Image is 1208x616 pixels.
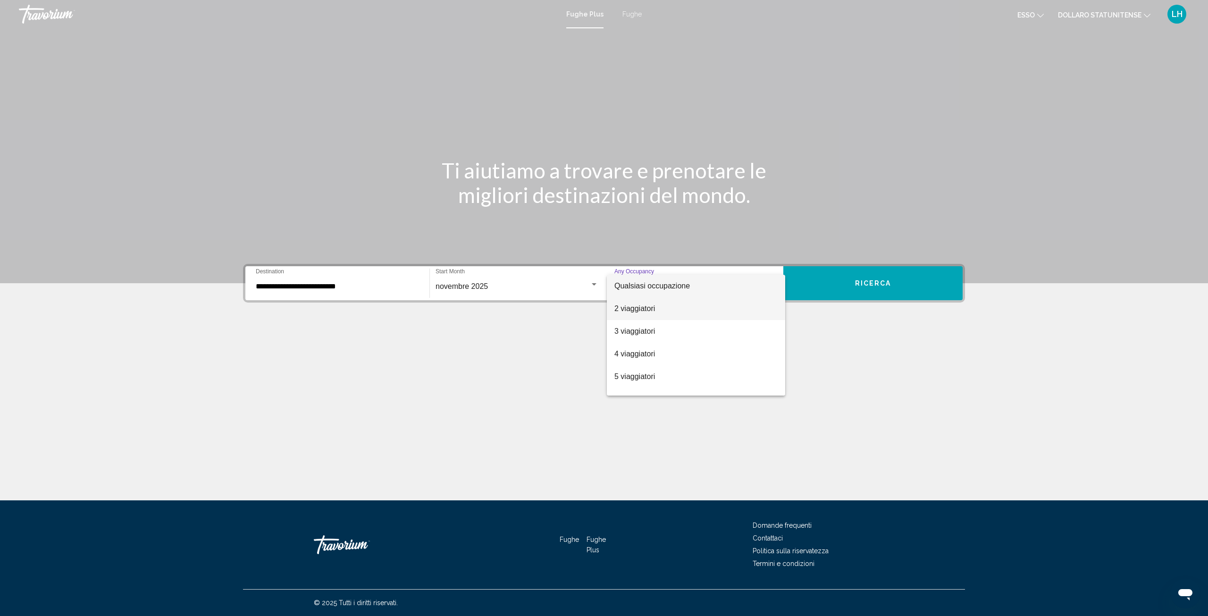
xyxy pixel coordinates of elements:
[1170,578,1200,608] iframe: Pulsante per aprire la finestra di messaggistica
[614,350,655,358] font: 4 viaggiatori
[614,372,655,380] font: 5 viaggiatori
[614,327,655,335] font: 3 viaggiatori
[614,395,655,403] font: 6 viaggiatori
[614,304,655,312] font: 2 viaggiatori
[614,282,690,290] font: Qualsiasi occupazione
